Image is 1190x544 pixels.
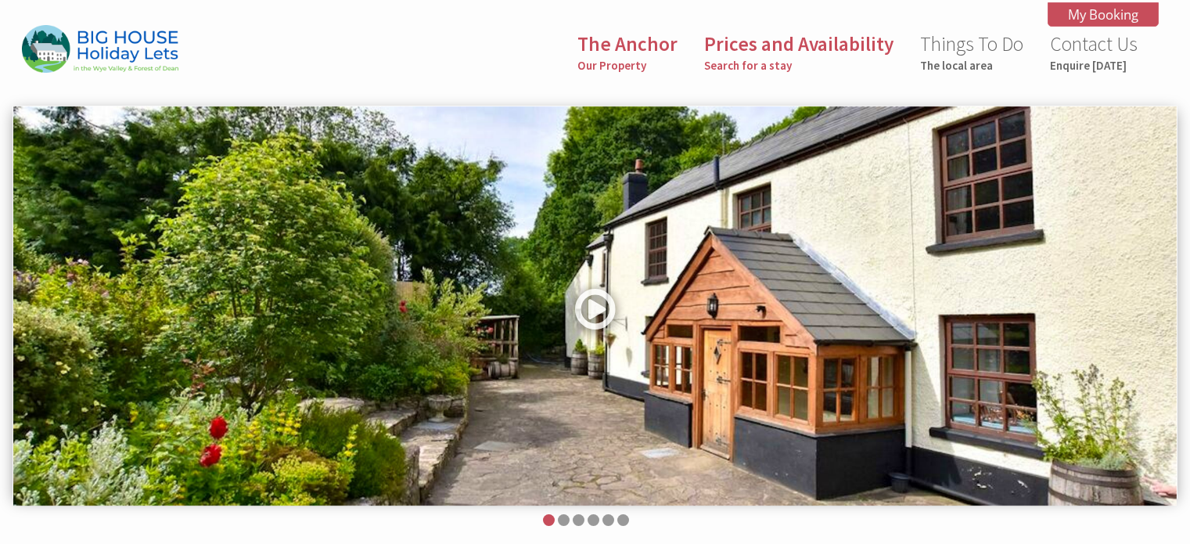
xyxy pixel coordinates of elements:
[1050,58,1138,73] small: Enquire [DATE]
[704,58,893,73] small: Search for a stay
[22,25,178,73] img: The Anchor
[704,31,893,73] a: Prices and AvailabilitySearch for a stay
[577,31,678,73] a: The AnchorOur Property
[920,58,1023,73] small: The local area
[920,31,1023,73] a: Things To DoThe local area
[577,58,678,73] small: Our Property
[1048,2,1159,27] a: My Booking
[1050,31,1138,73] a: Contact UsEnquire [DATE]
